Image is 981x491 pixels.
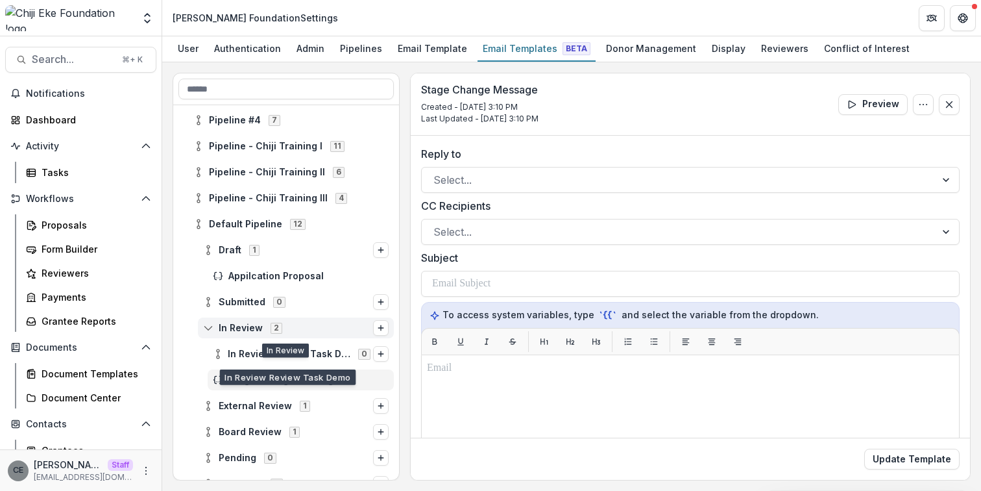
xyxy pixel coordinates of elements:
[333,167,345,177] span: 6
[707,36,751,62] a: Display
[209,219,282,230] span: Default Pipeline
[228,349,350,360] span: In Review Review Task Demo
[291,39,330,58] div: Admin
[563,42,590,55] span: Beta
[188,136,394,157] div: Pipeline - Chiji Training I11
[198,318,394,338] div: In Review2Options
[119,53,145,67] div: ⌘ + K
[138,463,154,479] button: More
[290,219,306,229] span: 12
[421,198,952,214] label: CC Recipients
[5,5,133,31] img: Chiji Eke Foundation logo
[393,39,472,58] div: Email Template
[939,94,960,115] button: Close
[5,136,156,157] button: Open Activity
[188,188,394,208] div: Pipeline - Chiji Training III4
[330,141,345,151] span: 11
[335,36,387,62] a: Pipelines
[208,344,394,364] div: In Review Review Task Demo0Options
[219,479,263,490] span: Approved
[358,349,370,359] span: 0
[476,331,497,352] button: Italic
[21,238,156,260] a: Form Builder
[173,36,204,62] a: User
[173,11,338,25] div: [PERSON_NAME] Foundation Settings
[289,427,300,437] span: 1
[756,36,814,62] a: Reviewers
[5,83,156,104] button: Notifications
[335,39,387,58] div: Pipelines
[219,401,292,412] span: External Review
[42,290,146,304] div: Payments
[173,39,204,58] div: User
[373,294,389,310] button: Options
[478,39,596,58] div: Email Templates
[271,323,282,333] span: 2
[421,101,539,113] p: Created - [DATE] 3:10 PM
[373,346,389,362] button: Options
[249,245,260,255] span: 1
[42,314,146,328] div: Grantee Reports
[450,331,471,352] button: Underline
[26,88,151,99] span: Notifications
[919,5,945,31] button: Partners
[5,414,156,434] button: Open Contacts
[273,297,285,307] span: 0
[198,447,394,468] div: Pending0Options
[198,396,394,416] div: External Review1Options
[534,331,555,352] button: H1
[34,458,103,472] p: [PERSON_NAME]
[701,331,722,352] button: Align center
[42,218,146,232] div: Proposals
[264,453,276,463] span: 0
[373,398,389,414] button: Options
[198,422,394,442] div: Board Review1Options
[819,39,915,58] div: Conflict of Interest
[209,115,261,126] span: Pipeline #4
[167,8,343,27] nav: breadcrumb
[950,5,976,31] button: Get Help
[502,331,523,352] button: Strikethrough
[228,271,389,282] span: Appilcation Proposal
[373,320,389,336] button: Options
[188,110,394,131] div: Pipeline #47
[21,214,156,236] a: Proposals
[209,141,322,152] span: Pipeline - Chiji Training I
[421,146,952,162] label: Reply to
[5,47,156,73] button: Search...
[756,39,814,58] div: Reviewers
[421,250,952,266] label: Subject
[219,297,265,308] span: Submitted
[219,323,263,334] span: In Review
[560,331,581,352] button: H2
[219,245,241,256] span: Draft
[42,242,146,256] div: Form Builder
[42,367,146,381] div: Document Templates
[26,113,146,127] div: Dashboard
[42,166,146,179] div: Tasks
[26,342,136,353] span: Documents
[373,450,389,466] button: Options
[373,242,389,258] button: Options
[644,331,664,352] button: List
[424,331,445,352] button: Bold
[209,39,286,58] div: Authentication
[26,419,136,430] span: Contacts
[219,453,256,464] span: Pending
[198,292,394,312] div: Submitted0Options
[838,94,908,115] button: Preview
[478,36,596,62] a: Email Templates Beta
[21,363,156,384] a: Document Templates
[32,53,114,66] span: Search...
[421,84,539,96] h3: Stage Change Message
[219,427,282,438] span: Board Review
[42,266,146,280] div: Reviewers
[300,401,310,411] span: 1
[26,194,136,205] span: Workflows
[373,424,389,440] button: Options
[618,331,638,352] button: List
[228,375,389,386] span: Stage Change Message
[5,109,156,131] a: Dashboard
[586,331,607,352] button: H3
[727,331,748,352] button: Align right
